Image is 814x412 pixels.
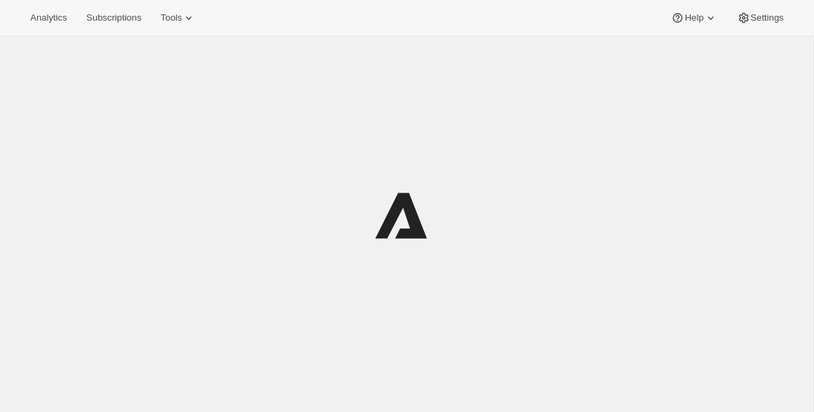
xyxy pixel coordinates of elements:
[152,8,204,28] button: Tools
[685,12,703,23] span: Help
[78,8,149,28] button: Subscriptions
[22,8,75,28] button: Analytics
[30,12,67,23] span: Analytics
[751,12,784,23] span: Settings
[662,8,725,28] button: Help
[160,12,182,23] span: Tools
[729,8,792,28] button: Settings
[86,12,141,23] span: Subscriptions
